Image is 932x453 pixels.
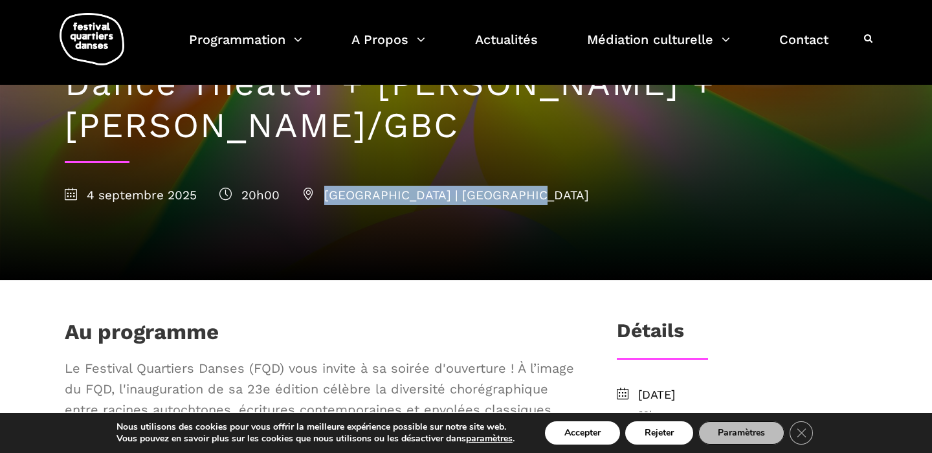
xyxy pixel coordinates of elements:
[638,386,867,404] span: [DATE]
[65,319,219,351] h1: Au programme
[60,13,124,65] img: logo-fqd-med
[116,433,515,445] p: Vous pouvez en savoir plus sur les cookies que nous utilisons ou les désactiver dans .
[302,188,589,203] span: [GEOGRAPHIC_DATA] | [GEOGRAPHIC_DATA]
[698,421,784,445] button: Paramètres
[625,421,693,445] button: Rejeter
[617,319,684,351] h3: Détails
[779,28,828,67] a: Contact
[638,407,867,421] span: 20h
[587,28,730,67] a: Médiation culturelle
[790,421,813,445] button: Close GDPR Cookie Banner
[189,28,302,67] a: Programmation
[219,188,280,203] span: 20h00
[65,188,197,203] span: 4 septembre 2025
[116,421,515,433] p: Nous utilisons des cookies pour vous offrir la meilleure expérience possible sur notre site web.
[545,421,620,445] button: Accepter
[475,28,538,67] a: Actualités
[351,28,425,67] a: A Propos
[466,433,513,445] button: paramètres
